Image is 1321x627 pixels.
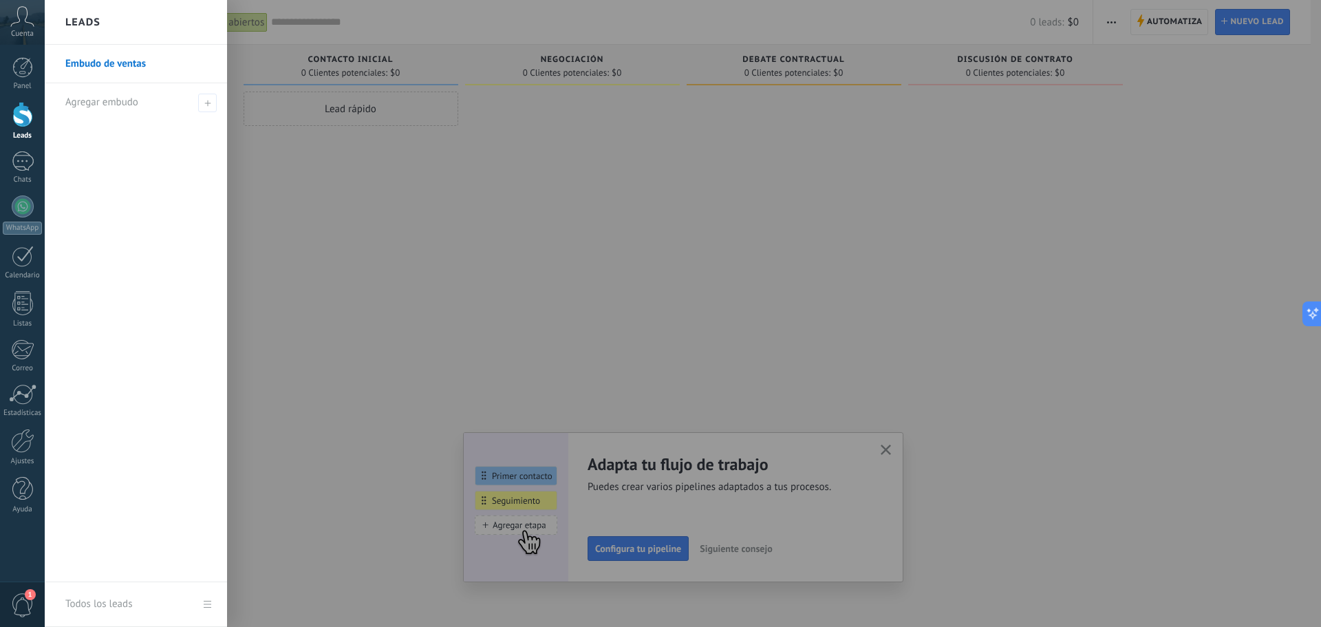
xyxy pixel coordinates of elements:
span: Cuenta [11,30,34,39]
div: WhatsApp [3,222,42,235]
div: Chats [3,176,43,184]
div: Correo [3,364,43,373]
div: Calendario [3,271,43,280]
span: 1 [25,589,36,600]
span: Agregar embudo [65,96,138,109]
a: Todos los leads [45,582,227,627]
div: Estadísticas [3,409,43,418]
h2: Leads [65,1,100,44]
div: Ayuda [3,505,43,514]
a: Embudo de ventas [65,45,213,83]
div: Ajustes [3,457,43,466]
div: Panel [3,82,43,91]
div: Listas [3,319,43,328]
div: Todos los leads [65,585,132,624]
span: Agregar embudo [198,94,217,112]
div: Leads [3,131,43,140]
